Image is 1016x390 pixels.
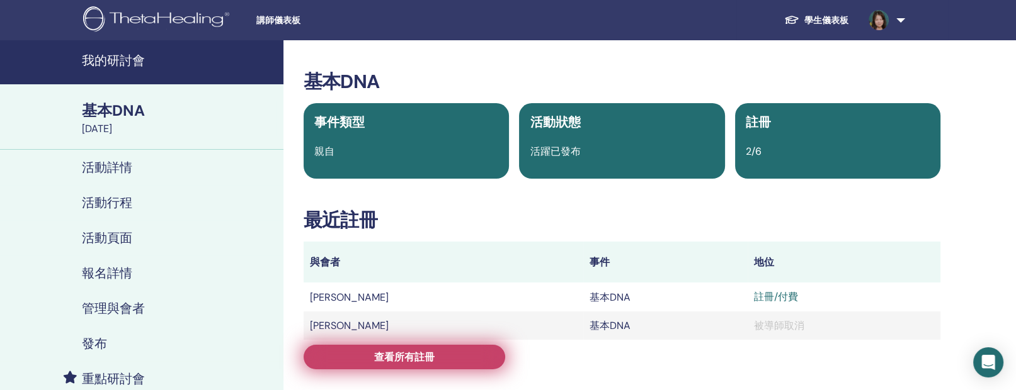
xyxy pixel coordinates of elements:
[869,10,889,30] img: default.jpg
[746,145,762,158] font: 2/6
[256,15,300,25] font: 講師儀表板
[83,6,234,35] img: logo.png
[82,194,132,211] font: 活動行程
[314,114,365,130] font: 事件類型
[304,208,377,232] font: 最近註冊
[804,14,848,26] font: 學生儀表板
[973,347,1003,377] div: 開啟 Intercom Messenger
[82,335,107,352] font: 發布
[314,145,334,158] font: 親自
[304,69,379,94] font: 基本DNA
[82,52,145,69] font: 我的研討會
[82,230,132,246] font: 活動頁面
[746,114,771,130] font: 註冊
[590,319,631,332] font: 基本DNA
[82,370,145,387] font: 重點研討會
[82,101,145,120] font: 基本DNA
[784,14,799,25] img: graduation-cap-white.svg
[304,345,505,369] a: 查看所有註冊
[82,122,112,135] font: [DATE]
[82,265,132,281] font: 報名詳情
[82,300,145,316] font: 管理與會者
[754,290,798,303] font: 註冊/付費
[310,255,340,269] font: 與會者
[774,8,859,32] a: 學生儀表板
[374,350,435,364] font: 查看所有註冊
[754,255,774,269] font: 地位
[82,159,132,175] font: 活動詳情
[590,291,631,304] font: 基本DNA
[530,145,580,158] font: 活躍已發布
[590,255,610,269] font: 事件
[530,114,580,130] font: 活動狀態
[310,291,389,304] font: [PERSON_NAME]
[310,319,389,332] font: [PERSON_NAME]
[74,100,283,136] a: 基本DNA[DATE]
[754,319,804,332] font: 被導師取消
